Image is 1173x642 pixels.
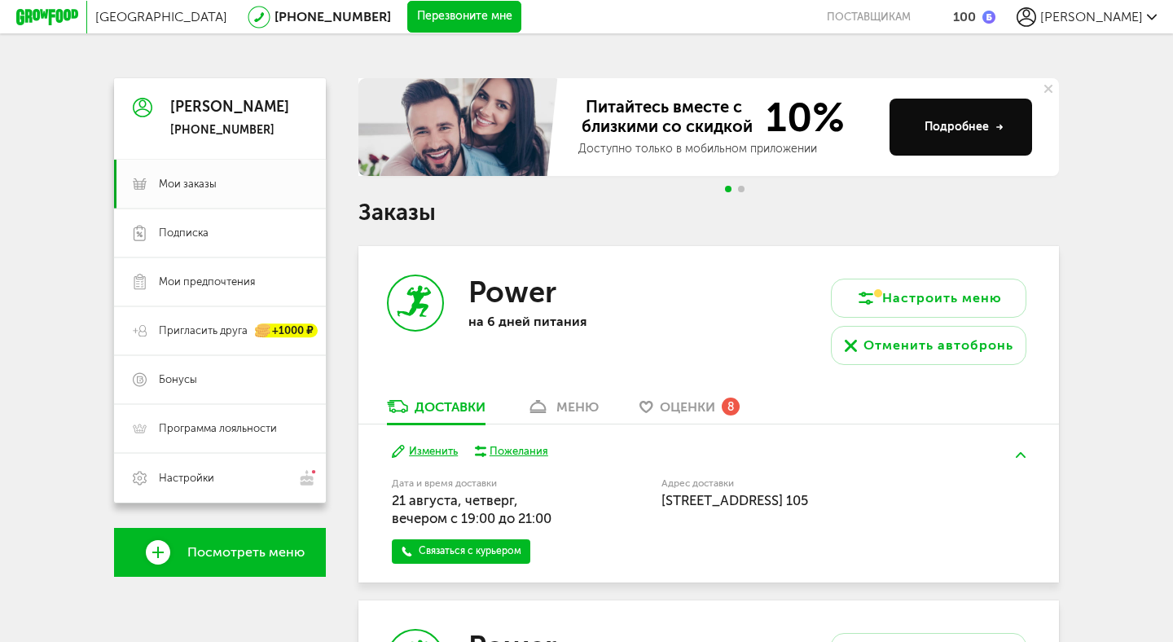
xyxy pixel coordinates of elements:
span: Оценки [660,399,715,415]
div: меню [556,399,599,415]
div: [PHONE_NUMBER] [170,123,289,138]
a: Посмотреть меню [114,528,326,577]
span: 10% [756,97,845,138]
a: Оценки 8 [631,398,748,424]
h3: Power [468,275,556,310]
span: 21 августа, четверг, вечером c 19:00 до 21:00 [392,492,551,525]
div: Пожелания [490,444,548,459]
span: Мои предпочтения [159,275,255,289]
div: 100 [953,9,976,24]
div: Доступно только в мобильном приложении [578,141,876,157]
button: Настроить меню [831,279,1026,318]
span: [PERSON_NAME] [1040,9,1143,24]
a: Мои заказы [114,160,326,209]
button: Подробнее [890,99,1032,156]
a: Подписка [114,209,326,257]
label: Адрес доставки [661,479,965,488]
a: Связаться с курьером [392,539,530,564]
img: family-banner.579af9d.jpg [358,78,562,176]
span: Go to slide 2 [738,186,745,192]
a: [PHONE_NUMBER] [275,9,391,24]
a: Настройки [114,453,326,503]
button: Отменить автобронь [831,326,1026,365]
span: Go to slide 1 [725,186,731,192]
label: Дата и время доставки [392,479,578,488]
a: Пригласить друга +1000 ₽ [114,306,326,355]
span: Программа лояльности [159,421,277,436]
button: Пожелания [474,444,548,459]
img: bonus_b.cdccf46.png [982,11,995,24]
h1: Заказы [358,202,1059,223]
span: Мои заказы [159,177,217,191]
div: Доставки [415,399,485,415]
span: Бонусы [159,372,197,387]
div: +1000 ₽ [256,324,318,338]
span: Настройки [159,471,214,486]
p: на 6 дней питания [468,314,680,329]
a: Бонусы [114,355,326,404]
span: Пригласить друга [159,323,248,338]
a: Мои предпочтения [114,257,326,306]
div: Отменить автобронь [863,336,1013,355]
button: Изменить [392,444,458,460]
span: [GEOGRAPHIC_DATA] [95,9,227,24]
div: [PERSON_NAME] [170,99,289,116]
span: Подписка [159,226,209,240]
a: меню [518,398,607,424]
div: Подробнее [925,119,1004,135]
a: Доставки [379,398,494,424]
img: arrow-up-green.5eb5f82.svg [1016,452,1026,458]
button: Перезвоните мне [407,1,521,33]
div: 8 [722,398,740,416]
span: Питайтесь вместе с близкими со скидкой [578,97,756,138]
span: [STREET_ADDRESS] 105 [661,492,808,508]
a: Программа лояльности [114,404,326,453]
span: Посмотреть меню [187,545,305,560]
